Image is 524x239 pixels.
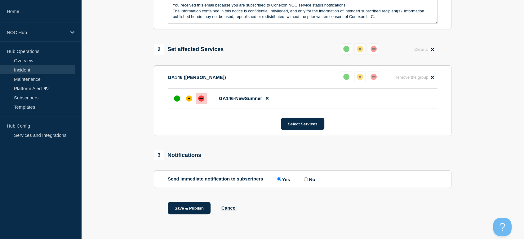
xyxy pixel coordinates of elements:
label: Yes [276,176,290,182]
iframe: Help Scout Beacon - Open [493,218,512,236]
span: 3 [154,150,164,160]
button: down [368,71,379,82]
div: affected [357,46,363,52]
p: NOC Hub [7,30,66,35]
div: up [174,95,180,102]
span: GA146-NewSumner [219,96,262,101]
button: affected [354,43,366,54]
button: Select Services [281,118,324,130]
label: No [302,176,315,182]
div: Notifications [154,150,201,160]
div: affected [357,74,363,80]
p: The information contained in this notice is confidential, privileged, and only for the informatio... [173,8,433,20]
p: You received this email because you are subscribed to Conexon NOC service status notifications. [173,2,433,8]
div: affected [186,95,192,102]
div: down [371,74,377,80]
button: Clear all [411,43,437,55]
p: GA146 ([PERSON_NAME]) [168,75,226,80]
button: up [341,71,352,82]
span: 2 [154,44,164,55]
div: down [371,46,377,52]
button: down [368,43,379,54]
div: Set affected Services [154,44,224,55]
input: No [304,177,308,181]
input: Yes [277,177,281,181]
button: Cancel [221,205,237,211]
div: down [198,95,204,102]
span: Remove the group [394,75,428,80]
div: up [343,46,349,52]
button: affected [354,71,366,82]
div: Send immediate notification to subscribers [168,176,437,182]
button: Remove the group [390,71,437,83]
button: Save & Publish [168,202,211,214]
p: Send immediate notification to subscribers [168,176,263,182]
div: up [343,74,349,80]
button: up [341,43,352,54]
